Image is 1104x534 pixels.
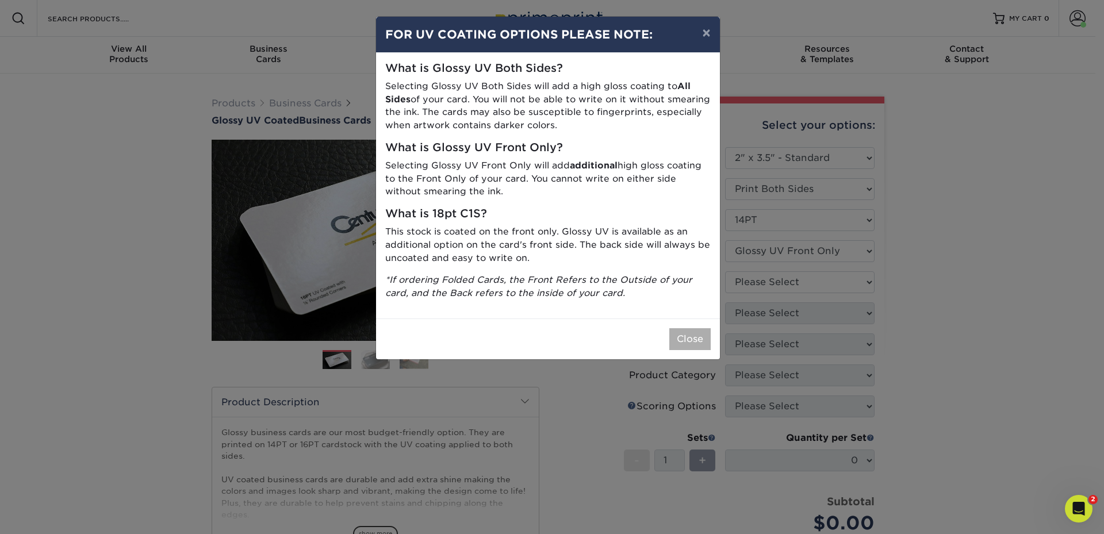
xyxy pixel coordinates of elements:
strong: additional [570,160,618,171]
i: *If ordering Folded Cards, the Front Refers to the Outside of your card, and the Back refers to t... [385,274,692,298]
h4: FOR UV COATING OPTIONS PLEASE NOTE: [385,26,711,43]
h5: What is Glossy UV Both Sides? [385,62,711,75]
p: Selecting Glossy UV Front Only will add high gloss coating to the Front Only of your card. You ca... [385,159,711,198]
button: × [693,17,719,49]
span: 2 [1088,495,1098,504]
iframe: Intercom live chat [1065,495,1092,523]
strong: All Sides [385,80,691,105]
p: Selecting Glossy UV Both Sides will add a high gloss coating to of your card. You will not be abl... [385,80,711,132]
button: Close [669,328,711,350]
h5: What is Glossy UV Front Only? [385,141,711,155]
h5: What is 18pt C1S? [385,208,711,221]
p: This stock is coated on the front only. Glossy UV is available as an additional option on the car... [385,225,711,264]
